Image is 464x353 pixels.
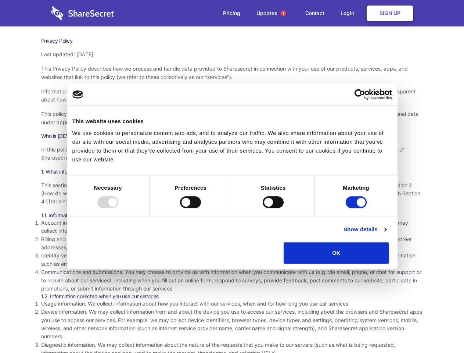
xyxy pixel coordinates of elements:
img: logo [72,90,83,99]
span: Billing and payment information. In order to purchase a service, you may need to provide us with ... [41,236,412,250]
div: This website uses cookies [72,117,392,126]
h1: Privacy Policy [41,38,423,44]
a: Pricing [216,2,248,25]
a: Usercentrics Cookiebot - opens in a new window [328,89,392,100]
strong: Marketing [343,185,369,191]
a: Sign Up [367,6,413,21]
span: 1.2. Information collected when you use our services [41,293,159,299]
span: Account information. Our services generally require you to create an account before you can acces... [41,220,408,234]
span: Usage information. We collect information about how you interact with our services, when and for ... [41,300,350,307]
span: 1. What information do we collect about you? [41,168,143,175]
p: Last updated: [DATE] [41,50,423,58]
span: Identity verification information. Some services require you to verify your identity as part of c... [41,252,416,267]
span: Communications and submissions. You may choose to provide us with information when you communicat... [41,269,421,292]
span: Device information. We may collect information from and about the device you use to access our se... [41,309,422,339]
span: Who is [DEMOGRAPHIC_DATA]? [41,133,115,139]
span: 1.1. Information you provide to us [41,212,115,218]
div: We use cookies to personalize content and ads, and to analyze our traffic. We also share informat... [72,129,392,164]
span: 1 [280,10,286,16]
span: This Privacy Policy describes how we process and handle data provided to Sharesecret in connectio... [41,65,408,80]
button: OK [284,242,389,264]
img: logo-wordmark-white-trans-d4663122ce5f474addd5e946df7df03e33cb6a1c49d2221995e7729f52c070b2.svg [51,6,114,20]
strong: Necessary [94,185,122,191]
span: Information security and privacy are at the heart of what Sharesecret values and promotes as a co... [41,88,416,103]
span: This section describes the various types of information we collect from and about you. To underst... [41,182,420,205]
span: This policy uses the term “personal data” to refer to information that is related to an identifie... [41,111,418,125]
strong: Statistics [261,185,286,191]
a: Contact [298,2,332,25]
a: Show details [343,225,386,234]
a: Login [333,2,365,25]
strong: Preferences [175,185,206,191]
span: In this policy, “Sharesecret,” “we,” “us,” and “our” refer to Sharesecret Inc., a U.S. company. S... [41,146,404,161]
iframe: Drift Widget Chat Controller [427,316,455,344]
